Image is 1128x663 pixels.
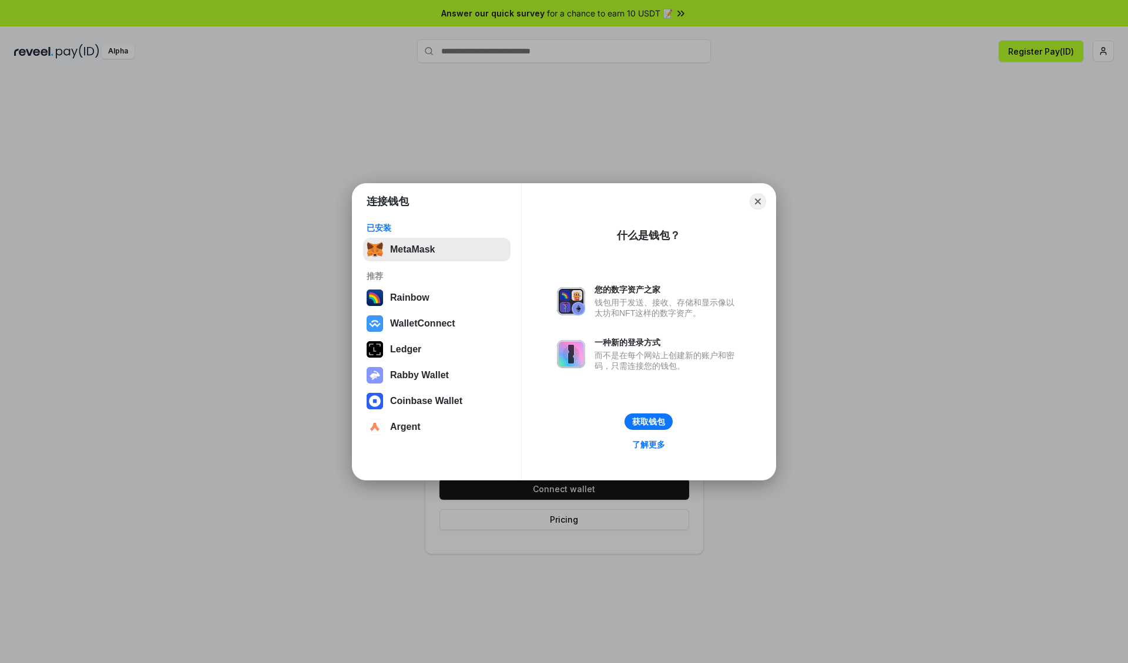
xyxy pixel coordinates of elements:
[367,367,383,383] img: svg+xml,%3Csvg%20xmlns%3D%22http%3A%2F%2Fwww.w3.org%2F2000%2Fsvg%22%20fill%3D%22none%22%20viewBox...
[390,244,435,255] div: MetaMask
[750,193,766,210] button: Close
[390,318,455,329] div: WalletConnect
[363,312,511,335] button: WalletConnect
[557,340,585,368] img: svg+xml,%3Csvg%20xmlns%3D%22http%3A%2F%2Fwww.w3.org%2F2000%2Fsvg%22%20fill%3D%22none%22%20viewBox...
[363,389,511,413] button: Coinbase Wallet
[390,396,462,406] div: Coinbase Wallet
[595,297,740,318] div: 钱包用于发送、接收、存储和显示像以太坊和NFT这样的数字资产。
[367,271,507,281] div: 推荐
[390,422,421,432] div: Argent
[595,337,740,348] div: 一种新的登录方式
[363,364,511,387] button: Rabby Wallet
[367,341,383,358] img: svg+xml,%3Csvg%20xmlns%3D%22http%3A%2F%2Fwww.w3.org%2F2000%2Fsvg%22%20width%3D%2228%22%20height%3...
[595,350,740,371] div: 而不是在每个网站上创建新的账户和密码，只需连接您的钱包。
[595,284,740,295] div: 您的数字资产之家
[367,393,383,409] img: svg+xml,%3Csvg%20width%3D%2228%22%20height%3D%2228%22%20viewBox%3D%220%200%2028%2028%22%20fill%3D...
[390,292,429,303] div: Rainbow
[367,194,409,208] h1: 连接钱包
[363,238,511,261] button: MetaMask
[367,223,507,233] div: 已安装
[625,437,672,452] a: 了解更多
[625,413,673,430] button: 获取钱包
[632,416,665,427] div: 获取钱包
[367,241,383,258] img: svg+xml,%3Csvg%20fill%3D%22none%22%20height%3D%2233%22%20viewBox%3D%220%200%2035%2033%22%20width%...
[390,344,421,355] div: Ledger
[557,287,585,315] img: svg+xml,%3Csvg%20xmlns%3D%22http%3A%2F%2Fwww.w3.org%2F2000%2Fsvg%22%20fill%3D%22none%22%20viewBox...
[617,228,680,243] div: 什么是钱包？
[363,286,511,309] button: Rainbow
[363,338,511,361] button: Ledger
[363,415,511,439] button: Argent
[632,439,665,450] div: 了解更多
[367,419,383,435] img: svg+xml,%3Csvg%20width%3D%2228%22%20height%3D%2228%22%20viewBox%3D%220%200%2028%2028%22%20fill%3D...
[367,315,383,332] img: svg+xml,%3Csvg%20width%3D%2228%22%20height%3D%2228%22%20viewBox%3D%220%200%2028%2028%22%20fill%3D...
[367,290,383,306] img: svg+xml,%3Csvg%20width%3D%22120%22%20height%3D%22120%22%20viewBox%3D%220%200%20120%20120%22%20fil...
[390,370,449,381] div: Rabby Wallet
